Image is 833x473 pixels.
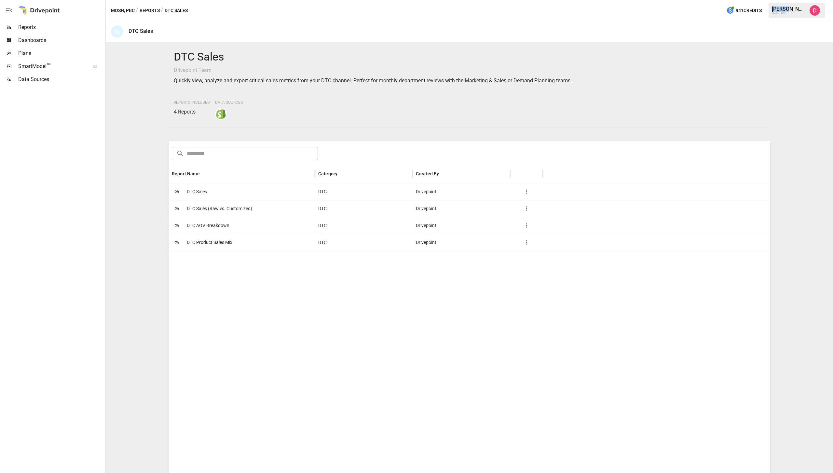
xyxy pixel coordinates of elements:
div: / [161,7,163,15]
div: 🛍 [111,25,123,38]
span: 🛍 [172,221,182,230]
p: 4 Reports [174,108,210,116]
div: Drivepoint [413,183,510,200]
button: Sort [200,169,210,178]
div: DTC [315,200,413,217]
p: Quickly view, analyze and export critical sales metrics from your DTC channel. Perfect for monthl... [174,77,765,85]
div: Drivepoint [413,200,510,217]
button: Andrew Horton [806,1,824,20]
span: 941 Credits [736,7,762,15]
div: Created By [416,171,439,176]
div: DTC Sales [129,28,153,34]
span: ™ [47,61,51,70]
span: DTC Product Sales Mix [187,234,232,251]
span: Dashboards [18,36,104,44]
div: DTC [315,217,413,234]
span: DTC Sales (Raw vs. Customized) [187,200,252,217]
button: Sort [440,169,449,178]
h4: DTC Sales [174,50,765,64]
button: Sort [338,169,347,178]
span: SmartModel [18,62,86,70]
span: DTC AOV Breakdown [187,217,229,234]
div: Report Name [172,171,200,176]
button: MOSH, PBC [111,7,135,15]
p: Drivepoint Team [174,66,765,74]
img: Andrew Horton [810,5,820,16]
div: / [136,7,138,15]
div: [PERSON_NAME] [772,6,806,12]
button: Reports [140,7,160,15]
button: 941Credits [724,5,764,17]
span: Reports Included [174,100,210,105]
span: DTC Sales [187,183,207,200]
div: MOSH, PBC [772,12,806,15]
img: shopify [216,109,226,119]
span: 🛍 [172,204,182,213]
span: Data Sources [215,100,243,105]
div: Drivepoint [413,234,510,251]
div: Category [318,171,337,176]
span: 🛍 [172,237,182,247]
span: Reports [18,23,104,31]
div: DTC [315,234,413,251]
span: Data Sources [18,75,104,83]
span: Plans [18,49,104,57]
span: 🛍 [172,187,182,196]
div: DTC [315,183,413,200]
div: Drivepoint [413,217,510,234]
